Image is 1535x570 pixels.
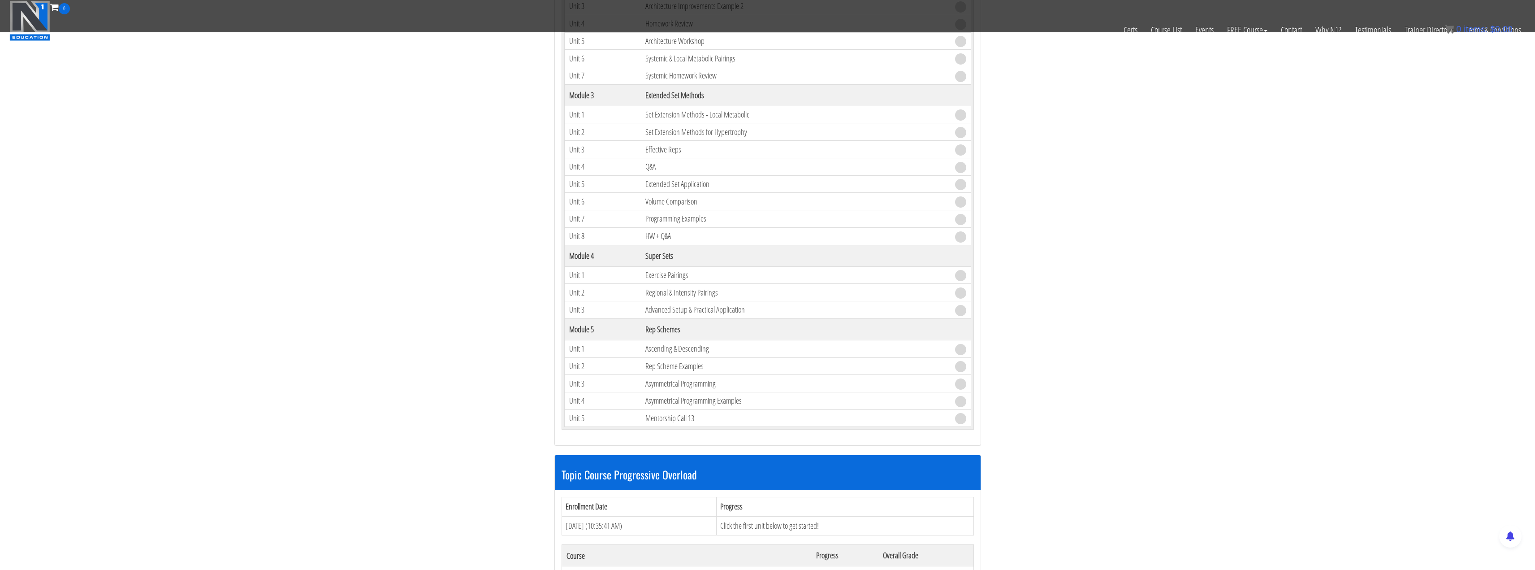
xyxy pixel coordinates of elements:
img: icon11.png [1445,25,1454,34]
td: Unit 7 [564,67,641,84]
td: Unit 6 [564,193,641,210]
td: Unit 1 [564,340,641,357]
td: Set Extension Methods for Hypertrophy [641,123,950,141]
a: 0 [50,1,70,13]
td: Unit 4 [564,392,641,410]
td: Unit 5 [564,175,641,193]
td: Systemic Homework Review [641,67,950,84]
td: Volume Comparison [641,193,950,210]
td: Advanced Setup & Practical Application [641,301,950,319]
a: 0 items: $0.00 [1445,24,1513,34]
td: Unit 2 [564,123,641,141]
th: Super Sets [641,245,950,266]
td: Ascending & Descending [641,340,950,357]
td: Effective Reps [641,141,950,158]
td: Q&A [641,158,950,175]
span: items: [1464,24,1487,34]
td: Unit 2 [564,284,641,301]
td: Rep Scheme Examples [641,357,950,375]
th: Enrollment Date [562,497,717,516]
td: Regional & Intensity Pairings [641,284,950,301]
td: [DATE] (10:35:41 AM) [562,516,717,535]
a: Testimonials [1348,14,1398,46]
td: Extended Set Application [641,175,950,193]
th: Course [562,545,812,566]
td: Exercise Pairings [641,266,950,284]
td: Unit 3 [564,301,641,319]
td: Asymmetrical Programming Examples [641,392,950,410]
th: Module 3 [564,84,641,106]
th: Progress [717,497,973,516]
td: Unit 1 [564,106,641,123]
td: Asymmetrical Programming [641,375,950,392]
td: Programming Examples [641,210,950,228]
td: Click the first unit below to get started! [717,516,973,535]
a: Terms & Conditions [1459,14,1528,46]
th: Extended Set Methods [641,84,950,106]
a: Contact [1274,14,1309,46]
td: Unit 7 [564,210,641,228]
td: Unit 3 [564,141,641,158]
td: Unit 4 [564,158,641,175]
a: Trainer Directory [1398,14,1459,46]
span: $ [1490,24,1495,34]
h3: Topic Course Progressive Overload [562,469,974,480]
a: FREE Course [1220,14,1274,46]
td: Unit 8 [564,227,641,245]
td: Systemic & Local Metabolic Pairings [641,50,950,67]
bdi: 0.00 [1490,24,1513,34]
span: 0 [59,3,70,14]
th: Progress [812,545,878,566]
td: Set Extension Methods - Local Metabolic [641,106,950,123]
th: Rep Schemes [641,318,950,340]
img: n1-education [9,0,50,41]
td: Unit 5 [564,409,641,427]
td: Unit 3 [564,375,641,392]
th: Module 4 [564,245,641,266]
td: Unit 1 [564,266,641,284]
td: Unit 6 [564,50,641,67]
td: HW + Q&A [641,227,950,245]
a: Course List [1144,14,1189,46]
th: Module 5 [564,318,641,340]
a: Certs [1117,14,1144,46]
a: Events [1189,14,1220,46]
td: Mentorship Call 13 [641,409,950,427]
span: 0 [1456,24,1461,34]
th: Overall Grade [878,545,973,566]
a: Why N1? [1309,14,1348,46]
td: Unit 2 [564,357,641,375]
